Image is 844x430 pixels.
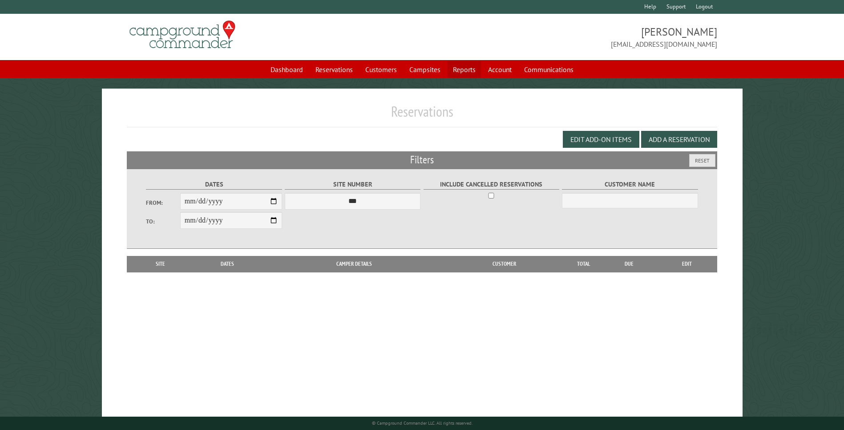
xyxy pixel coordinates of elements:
[483,61,517,78] a: Account
[422,24,717,49] span: [PERSON_NAME] [EMAIL_ADDRESS][DOMAIN_NAME]
[266,256,443,272] th: Camper Details
[360,61,402,78] a: Customers
[562,179,698,190] label: Customer Name
[565,256,601,272] th: Total
[285,179,420,190] label: Site Number
[372,420,472,426] small: © Campground Commander LLC. All rights reserved.
[131,256,189,272] th: Site
[424,179,559,190] label: Include Cancelled Reservations
[146,179,282,190] label: Dates
[641,131,717,148] button: Add a Reservation
[146,217,180,226] label: To:
[310,61,358,78] a: Reservations
[127,17,238,52] img: Campground Commander
[657,256,717,272] th: Edit
[448,61,481,78] a: Reports
[443,256,565,272] th: Customer
[127,103,717,127] h1: Reservations
[190,256,266,272] th: Dates
[689,154,715,167] button: Reset
[146,199,180,207] label: From:
[127,151,717,168] h2: Filters
[404,61,446,78] a: Campsites
[563,131,639,148] button: Edit Add-on Items
[265,61,308,78] a: Dashboard
[519,61,579,78] a: Communications
[601,256,657,272] th: Due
